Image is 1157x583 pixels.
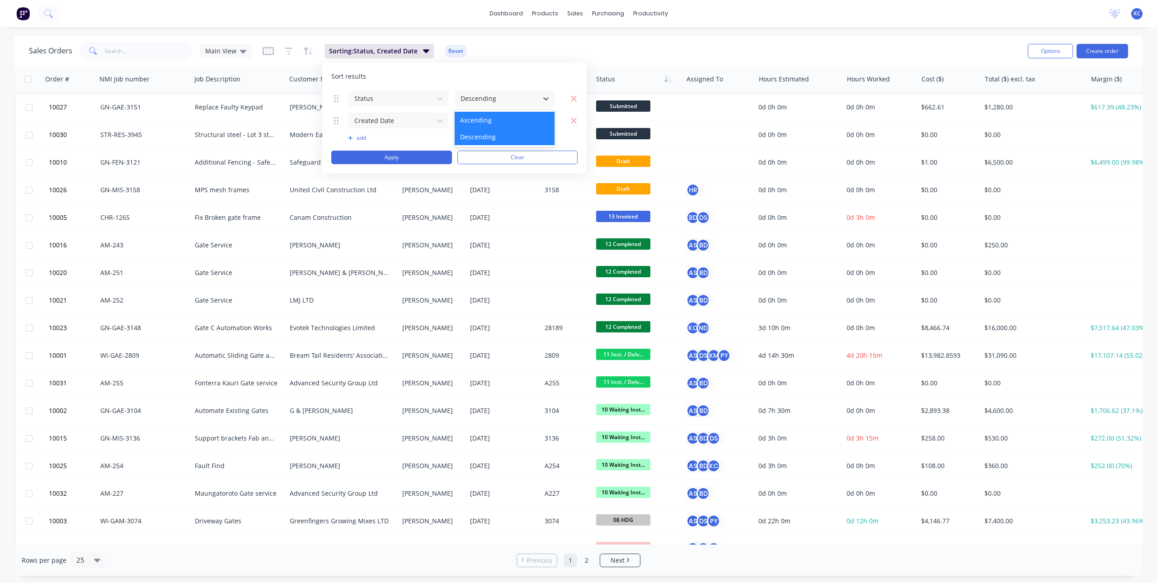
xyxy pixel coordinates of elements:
div: [PERSON_NAME] [402,434,460,443]
div: $0.00 [921,379,974,388]
div: United Civil Construction Ltd [290,185,390,194]
div: Canam Construction [290,213,390,222]
div: $0.00 [921,489,974,498]
div: $0.00 [921,296,974,305]
div: GN-MIS-3136 [100,434,183,443]
span: 0d 0h 0m [847,268,875,277]
button: Apply [331,151,452,164]
div: $0.00 [984,268,1078,277]
div: DS [696,349,710,362]
div: Modern Earth Homes [290,130,390,139]
span: 10031 [49,379,67,388]
div: $617.39 (48.23%) [1091,103,1148,112]
button: 10006 [46,535,100,562]
div: BD [696,266,710,280]
div: $252.00 (70%) [1091,461,1148,470]
span: 10030 [49,130,67,139]
div: $8,500.00 [984,544,1078,553]
div: KM [686,542,700,555]
div: [PERSON_NAME] [402,351,460,360]
a: Next page [600,556,640,565]
div: [PERSON_NAME] [290,461,390,470]
span: 10 Waiting Inst... [596,404,650,415]
a: Page 2 [580,554,593,567]
div: [PERSON_NAME] [402,268,460,277]
div: 0d 0h 0m [758,103,835,112]
span: 12 Completed [596,321,650,332]
div: AM-251 [100,268,183,277]
button: ASBDDS [686,431,720,445]
span: 10026 [49,185,67,194]
button: HR [686,183,700,197]
button: 10032 [46,480,100,507]
div: [PERSON_NAME] [290,241,390,250]
div: 3066 [545,544,587,553]
span: 0d 0h 0m [847,489,875,498]
div: [PERSON_NAME] [402,379,460,388]
div: [DATE] [470,241,537,250]
div: AM-243 [100,241,183,250]
div: KC [686,321,700,335]
div: $6,500.00 [984,158,1078,167]
div: 0d 0h 0m [758,268,835,277]
span: Sort results [331,72,366,81]
div: Bream Tail Residents' Association [290,351,390,360]
div: $2,893.38 [921,406,974,415]
div: 3d 10h 0m [758,323,835,332]
div: [DATE] [470,406,537,415]
div: Fix Broken gate frame [195,213,278,222]
div: KM [707,349,720,362]
div: $0.00 [921,213,974,222]
div: [DATE] [470,296,537,305]
div: 0d 22h 0m [758,517,835,526]
button: add [348,134,449,142]
div: $7,517.64 (47.03%) [1091,323,1148,332]
span: 10021 [49,296,67,305]
span: 10005 [49,213,67,222]
div: AS [686,376,700,390]
span: 0d 0h 0m [847,323,875,332]
span: 0d 3h 15m [847,434,879,442]
div: Structural steel - Lot 3 stoney hill [195,130,278,139]
button: ASBD [686,376,710,390]
div: [DATE] [470,461,537,470]
span: 12 Completed [596,294,650,305]
span: 0d 0h 0m [847,185,875,194]
div: $1.00 [921,158,974,167]
button: ASBD [686,487,710,500]
div: 3104 [545,406,587,415]
div: Gate Service [195,241,278,250]
a: dashboard [485,7,527,20]
button: 10025 [46,452,100,479]
div: $0.00 [984,489,1078,498]
div: BD [696,459,710,473]
div: 0d 3h 0m [758,434,835,443]
div: AS [686,459,700,473]
button: 10023 [46,314,100,341]
div: AM-255 [100,379,183,388]
div: $530.00 [984,434,1078,443]
div: [PERSON_NAME] [290,544,390,553]
div: [DATE] [470,213,537,222]
div: MPS mesh frames [195,185,278,194]
button: 10001 [46,342,100,369]
span: 08 HDG [596,514,650,526]
div: Hours Worked [847,75,890,84]
span: 10006 [49,544,67,553]
div: G & [PERSON_NAME] [290,406,390,415]
span: 0d 0h 0m [847,130,875,139]
div: [PERSON_NAME] [402,241,460,250]
div: GN-GAE-3148 [100,323,183,332]
div: BD [696,238,710,252]
div: Gate C Automation Works [195,323,278,332]
div: $0.00 [984,185,1078,194]
button: Clear [457,151,578,164]
div: $0.00 [921,241,974,250]
span: Draft [596,156,650,167]
div: [PERSON_NAME] [402,544,460,553]
div: $662.61 [921,103,974,112]
div: 0d 0h 0m [758,241,835,250]
div: Automatic Sliding Gate and Fence [195,351,278,360]
div: [PERSON_NAME] [402,323,460,332]
span: 0d 0h 0m [847,379,875,387]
